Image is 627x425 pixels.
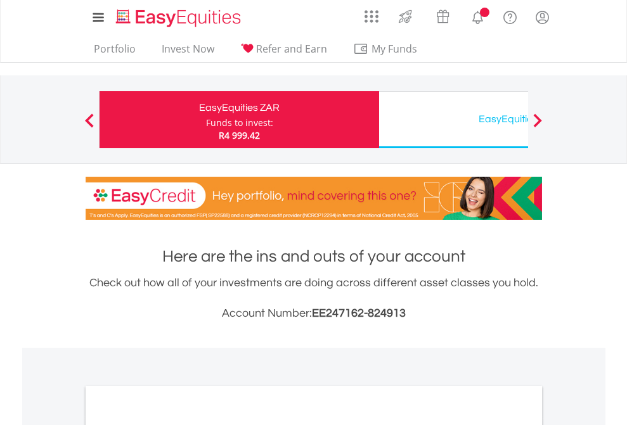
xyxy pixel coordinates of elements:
img: EasyEquities_Logo.png [113,8,246,29]
button: Previous [77,120,102,132]
span: R4 999.42 [219,129,260,141]
a: Portfolio [89,42,141,62]
div: Funds to invest: [206,117,273,129]
span: EE247162-824913 [312,307,406,319]
img: vouchers-v2.svg [432,6,453,27]
a: My Profile [526,3,559,31]
div: EasyEquities ZAR [107,99,372,117]
a: FAQ's and Support [494,3,526,29]
a: Vouchers [424,3,462,27]
h1: Here are the ins and outs of your account [86,245,542,268]
img: EasyCredit Promotion Banner [86,177,542,220]
h3: Account Number: [86,305,542,322]
a: Home page [111,3,246,29]
img: grid-menu-icon.svg [365,10,378,23]
span: My Funds [353,41,436,57]
a: Invest Now [157,42,219,62]
span: Refer and Earn [256,42,327,56]
a: AppsGrid [356,3,387,23]
a: Notifications [462,3,494,29]
div: Check out how all of your investments are doing across different asset classes you hold. [86,274,542,322]
a: Refer and Earn [235,42,332,62]
img: thrive-v2.svg [395,6,416,27]
button: Next [525,120,550,132]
